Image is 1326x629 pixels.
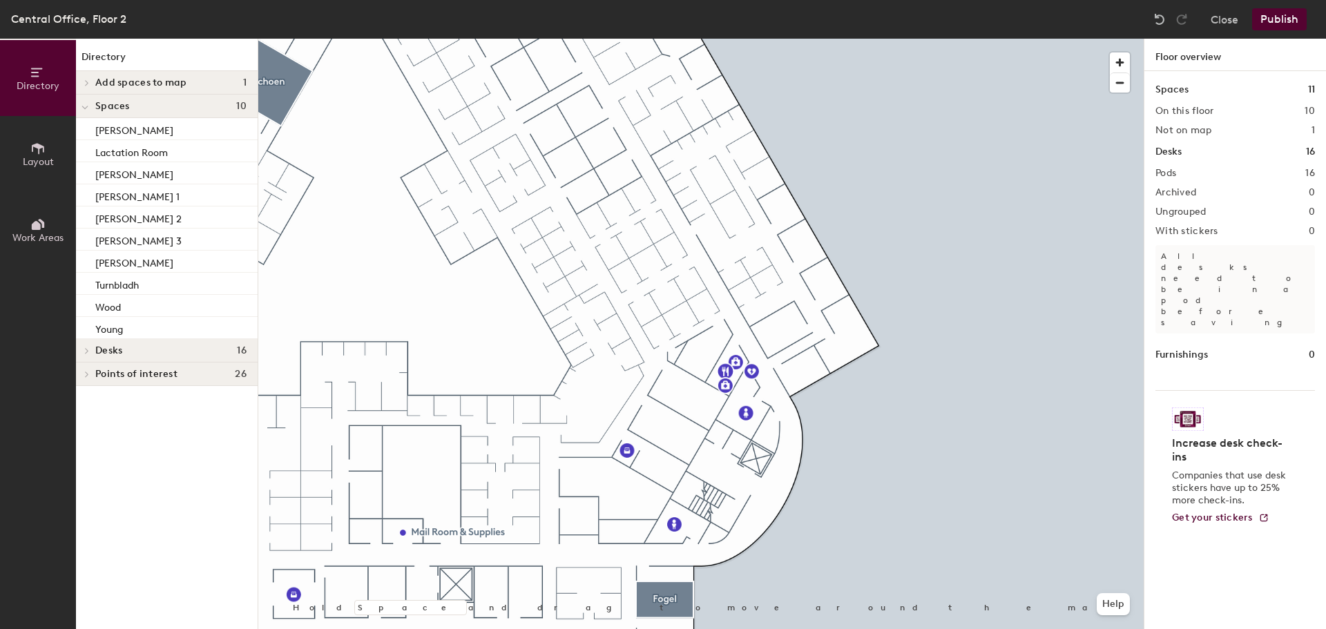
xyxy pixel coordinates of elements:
p: Turnbladh [95,275,139,291]
h1: Floor overview [1144,39,1326,71]
h1: Directory [76,50,258,71]
h2: Ungrouped [1155,206,1207,217]
h1: 11 [1308,82,1315,97]
img: Undo [1153,12,1166,26]
p: Young [95,320,123,336]
h4: Increase desk check-ins [1172,436,1290,464]
span: Get your stickers [1172,512,1253,523]
p: [PERSON_NAME] [95,121,173,137]
span: Layout [23,156,54,168]
h1: Desks [1155,144,1182,159]
h2: 1 [1311,125,1315,136]
span: Points of interest [95,369,177,380]
span: Spaces [95,101,130,112]
div: Central Office, Floor 2 [11,10,126,28]
h1: 16 [1306,144,1315,159]
p: [PERSON_NAME] [95,165,173,181]
p: All desks need to be in a pod before saving [1155,245,1315,333]
span: 1 [243,77,247,88]
span: Directory [17,80,59,92]
span: 16 [237,345,247,356]
span: Work Areas [12,232,64,244]
p: Companies that use desk stickers have up to 25% more check-ins. [1172,470,1290,507]
img: Redo [1175,12,1189,26]
h2: Pods [1155,168,1176,179]
button: Close [1211,8,1238,30]
h1: Furnishings [1155,347,1208,362]
span: 26 [235,369,247,380]
p: [PERSON_NAME] [95,253,173,269]
h2: 0 [1309,206,1315,217]
h2: 10 [1305,106,1315,117]
button: Help [1097,593,1130,615]
p: Lactation Room [95,143,168,159]
h2: Not on map [1155,125,1211,136]
p: [PERSON_NAME] 1 [95,187,180,203]
p: Wood [95,298,121,313]
a: Get your stickers [1172,512,1269,524]
h2: 16 [1305,168,1315,179]
h2: 0 [1309,187,1315,198]
img: Sticker logo [1172,407,1204,431]
p: [PERSON_NAME] 2 [95,209,182,225]
h2: With stickers [1155,226,1218,237]
button: Publish [1252,8,1307,30]
h2: Archived [1155,187,1196,198]
h1: Spaces [1155,82,1189,97]
span: 10 [236,101,247,112]
h2: On this floor [1155,106,1214,117]
h2: 0 [1309,226,1315,237]
span: Desks [95,345,122,356]
h1: 0 [1309,347,1315,362]
span: Add spaces to map [95,77,187,88]
p: [PERSON_NAME] 3 [95,231,182,247]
